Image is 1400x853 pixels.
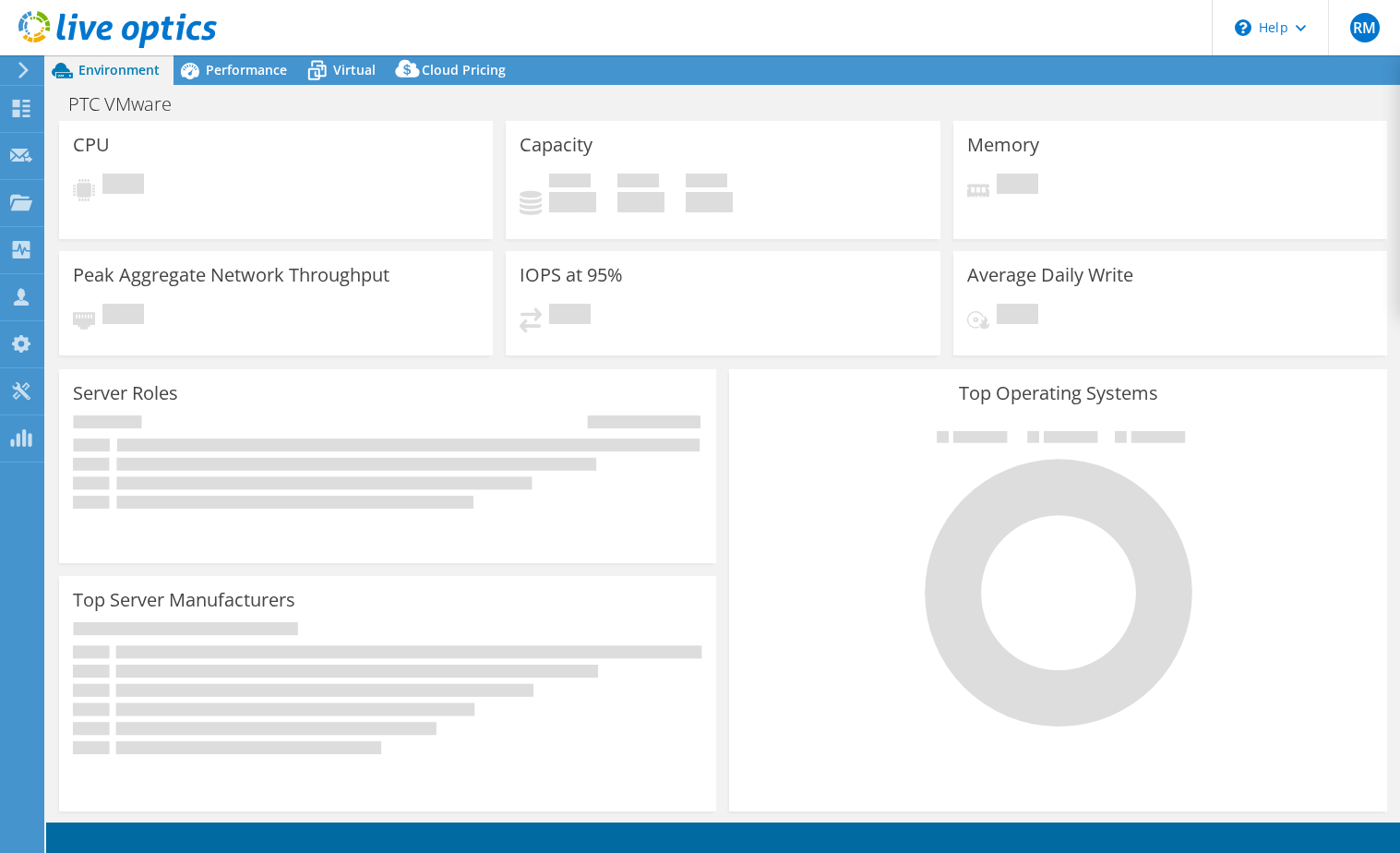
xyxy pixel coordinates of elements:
[549,192,596,212] h4: 0 GiB
[520,135,592,155] h3: Capacity
[422,61,506,78] span: Cloud Pricing
[520,265,623,285] h3: IOPS at 95%
[997,304,1038,329] span: Pending
[206,61,287,78] span: Performance
[333,61,376,78] span: Virtual
[686,174,727,192] span: Total
[549,304,591,329] span: Pending
[1350,13,1380,42] span: RM
[686,192,733,212] h4: 0 GiB
[549,174,591,192] span: Used
[967,135,1039,155] h3: Memory
[997,174,1038,198] span: Pending
[78,61,160,78] span: Environment
[617,174,659,192] span: Free
[617,192,664,212] h4: 0 GiB
[102,304,144,329] span: Pending
[102,174,144,198] span: Pending
[73,135,110,155] h3: CPU
[967,265,1133,285] h3: Average Daily Write
[60,94,200,114] h1: PTC VMware
[743,383,1372,403] h3: Top Operating Systems
[1235,19,1251,36] svg: \n
[73,383,178,403] h3: Server Roles
[73,265,389,285] h3: Peak Aggregate Network Throughput
[73,590,295,610] h3: Top Server Manufacturers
